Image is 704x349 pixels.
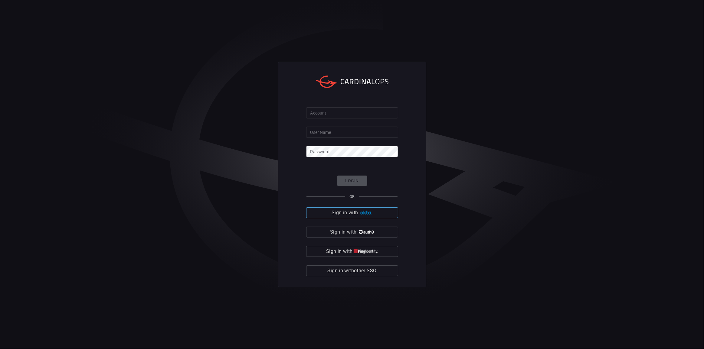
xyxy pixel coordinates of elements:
[306,265,398,276] button: Sign in withother SSO
[306,227,398,238] button: Sign in with
[306,127,398,138] input: Type your user name
[306,246,398,257] button: Sign in with
[359,211,372,215] img: Ad5vKXme8s1CQAAAABJRU5ErkJggg==
[332,208,358,217] span: Sign in with
[354,249,378,254] img: quu4iresuhQAAAABJRU5ErkJggg==
[326,247,352,256] span: Sign in with
[358,230,374,234] img: vP8Hhh4KuCH8AavWKdZY7RZgAAAAASUVORK5CYII=
[306,107,398,118] input: Type your account
[306,207,398,218] button: Sign in with
[330,228,356,236] span: Sign in with
[328,267,377,275] span: Sign in with other SSO
[349,194,355,199] span: OR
